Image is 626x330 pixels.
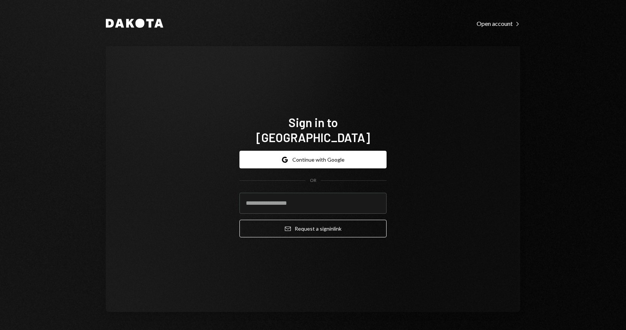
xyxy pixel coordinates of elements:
[239,115,387,145] h1: Sign in to [GEOGRAPHIC_DATA]
[477,19,520,27] a: Open account
[239,220,387,237] button: Request a signinlink
[310,177,316,184] div: OR
[477,20,520,27] div: Open account
[239,151,387,168] button: Continue with Google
